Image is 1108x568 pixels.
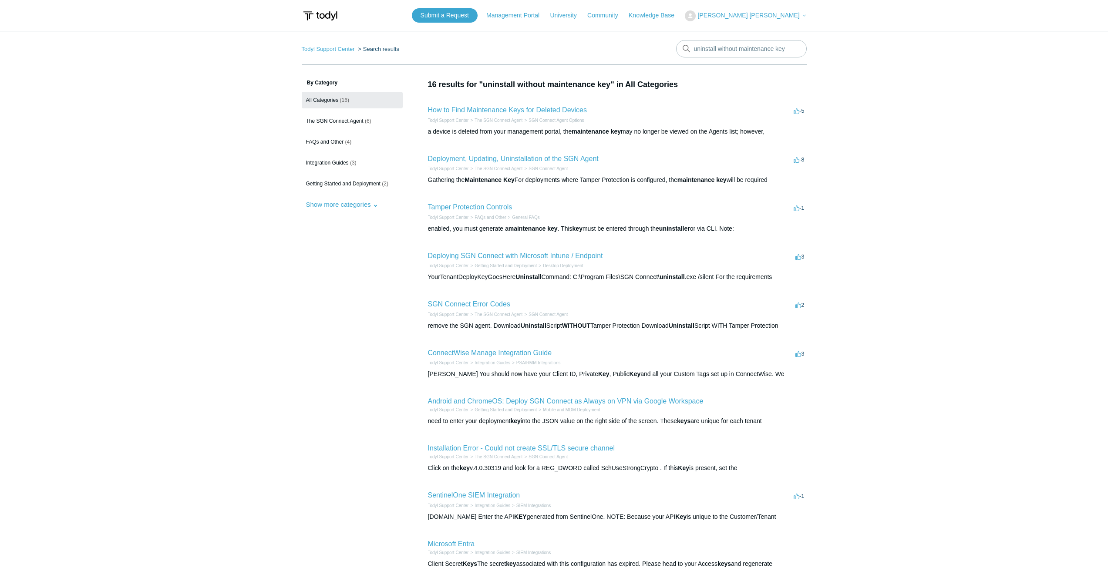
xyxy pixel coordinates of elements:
span: (3) [350,160,357,166]
span: Integration Guides [306,160,349,166]
em: Uninstall [515,273,541,280]
li: Todyl Support Center [428,502,469,509]
a: Todyl Support Center [428,503,469,508]
em: Key [598,370,610,377]
div: YourTenantDeployKeyGoesHere Command: C:\Program Files\SGN Connect\ .exe /silent For the requirements [428,272,807,282]
a: Deploying SGN Connect with Microsoft Intune / Endpoint [428,252,603,259]
li: General FAQs [506,214,540,221]
li: SIEM Integrations [510,502,551,509]
div: enabled, you must generate a . This must be entered through the or via CLI. Note: [428,224,807,233]
span: (6) [365,118,371,124]
a: University [550,11,585,20]
a: Integration Guides [475,550,510,555]
img: Todyl Support Center Help Center home page [302,8,339,24]
em: uninstall [660,273,685,280]
span: -5 [794,108,805,114]
em: keys [677,417,690,424]
a: General FAQs [512,215,539,220]
em: Keys [463,560,477,567]
em: key [611,128,621,135]
li: SGN Connect Agent Options [522,117,584,124]
a: Todyl Support Center [302,46,355,52]
span: 3 [795,253,804,260]
div: [PERSON_NAME] You should now have your Client ID, Private , Public and all your Custom Tags set u... [428,370,807,379]
em: key [460,464,470,471]
a: Android and ChromeOS: Deploy SGN Connect as Always on VPN via Google Workspace [428,397,704,405]
em: keys [717,560,731,567]
li: SGN Connect Agent [522,454,568,460]
a: SGN Connect Agent Options [529,118,584,123]
em: key [573,225,583,232]
a: Todyl Support Center [428,407,469,412]
span: Getting Started and Deployment [306,181,381,187]
a: Todyl Support Center [428,454,469,459]
em: Key [675,513,687,520]
a: Todyl Support Center [428,263,469,268]
a: Todyl Support Center [428,312,469,317]
span: -1 [794,493,805,499]
li: Todyl Support Center [428,454,469,460]
li: Integration Guides [468,502,510,509]
a: The SGN Connect Agent [475,312,522,317]
li: FAQs and Other [468,214,506,221]
li: Todyl Support Center [428,360,469,366]
span: All Categories [306,97,339,103]
li: SIEM Integrations [510,549,551,556]
a: Todyl Support Center [428,550,469,555]
button: Show more categories [302,196,383,212]
li: Todyl Support Center [302,46,357,52]
li: Todyl Support Center [428,214,469,221]
em: maintenance [572,128,609,135]
a: Integration Guides (3) [302,155,403,171]
em: WITHOUT [562,322,590,329]
div: Gathering the For deployments where Tamper Protection is configured, the will be required [428,175,807,185]
span: (4) [345,139,352,145]
a: Integration Guides [475,360,510,365]
span: 2 [795,302,804,308]
div: a device is deleted from your management portal, the may no longer be viewed on the Agents list; ... [428,127,807,136]
a: PSA/RMM Integrations [516,360,561,365]
a: Deployment, Updating, Uninstallation of the SGN Agent [428,155,599,162]
a: Integration Guides [475,503,510,508]
a: Mobile and MDM Deployment [543,407,600,412]
span: (16) [340,97,349,103]
em: uninstaller [659,225,690,232]
em: Key [678,464,689,471]
a: SGN Connect Error Codes [428,300,510,308]
a: Knowledge Base [629,11,683,20]
li: Todyl Support Center [428,117,469,124]
li: Getting Started and Deployment [468,262,537,269]
em: Maintenance [465,176,502,183]
li: The SGN Connect Agent [468,311,522,318]
em: Uninstall [669,322,694,329]
a: Community [587,11,627,20]
li: SGN Connect Agent [522,165,568,172]
a: Desktop Deployment [543,263,583,268]
em: Key [503,176,515,183]
a: Getting Started and Deployment [475,407,537,412]
h3: By Category [302,79,403,87]
a: SIEM Integrations [516,550,551,555]
li: Search results [356,46,399,52]
li: PSA/RMM Integrations [510,360,561,366]
a: Todyl Support Center [428,166,469,171]
a: All Categories (16) [302,92,403,108]
a: Tamper Protection Controls [428,203,512,211]
a: FAQs and Other [475,215,506,220]
a: SGN Connect Agent [529,454,568,459]
span: FAQs and Other [306,139,344,145]
li: Todyl Support Center [428,311,469,318]
em: key [716,176,726,183]
h1: 16 results for "uninstall without maintenance key" in All Categories [428,79,807,91]
li: Todyl Support Center [428,262,469,269]
a: SentinelOne SIEM Integration [428,491,520,499]
em: key [510,417,520,424]
a: SIEM Integrations [516,503,551,508]
a: SGN Connect Agent [529,166,568,171]
a: How to Find Maintenance Keys for Deleted Devices [428,106,587,114]
button: [PERSON_NAME] [PERSON_NAME] [685,10,806,21]
li: Desktop Deployment [537,262,583,269]
em: key [506,560,516,567]
li: Mobile and MDM Deployment [537,407,600,413]
em: maintenance [677,176,715,183]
